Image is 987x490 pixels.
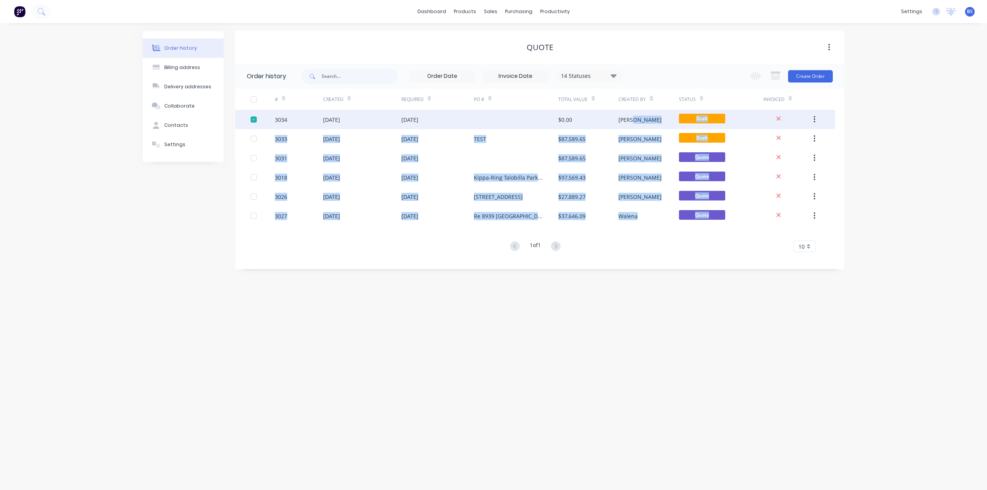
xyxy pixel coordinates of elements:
[401,96,424,103] div: Required
[618,96,646,103] div: Created By
[480,6,501,17] div: sales
[558,193,586,201] div: $27,889.27
[483,71,548,82] input: Invoice Date
[536,6,574,17] div: productivity
[679,133,725,143] span: Draft
[618,116,662,124] div: [PERSON_NAME]
[450,6,480,17] div: products
[247,72,286,81] div: Order history
[275,154,287,162] div: 3031
[501,6,536,17] div: purchasing
[679,96,696,103] div: Status
[401,154,418,162] div: [DATE]
[474,96,484,103] div: PO #
[275,135,287,143] div: 3033
[275,193,287,201] div: 3026
[474,193,523,201] div: [STREET_ADDRESS]
[679,152,725,162] span: Quote
[798,242,805,251] span: 10
[558,154,586,162] div: $87,589.65
[679,172,725,181] span: Quote
[164,122,188,129] div: Contacts
[410,71,475,82] input: Order Date
[323,154,340,162] div: [DATE]
[323,89,401,110] div: Created
[164,83,211,90] div: Delivery addresses
[618,173,662,182] div: [PERSON_NAME]
[164,64,200,71] div: Billing address
[558,135,586,143] div: $87,589.65
[323,193,340,201] div: [DATE]
[323,135,340,143] div: [DATE]
[143,135,224,154] button: Settings
[788,70,833,83] button: Create Order
[618,89,679,110] div: Created By
[558,173,586,182] div: $97,569.43
[323,173,340,182] div: [DATE]
[275,116,287,124] div: 3034
[401,212,418,220] div: [DATE]
[401,193,418,201] div: [DATE]
[143,96,224,116] button: Collaborate
[401,89,474,110] div: Required
[897,6,926,17] div: settings
[618,193,662,201] div: [PERSON_NAME]
[618,212,638,220] div: Walena
[143,77,224,96] button: Delivery addresses
[679,114,725,123] span: Draft
[558,89,618,110] div: Total Value
[275,89,323,110] div: #
[679,191,725,200] span: Quote
[618,135,662,143] div: [PERSON_NAME]
[275,173,287,182] div: 3018
[164,45,197,52] div: Order history
[967,8,973,15] span: BS
[401,135,418,143] div: [DATE]
[474,212,543,220] div: Re 8939 [GEOGRAPHIC_DATA]
[323,116,340,124] div: [DATE]
[143,116,224,135] button: Contacts
[530,241,541,252] div: 1 of 1
[558,212,586,220] div: $37,646.09
[763,96,785,103] div: Invoiced
[618,154,662,162] div: [PERSON_NAME]
[556,72,621,80] div: 14 Statuses
[679,210,725,220] span: Quote
[275,212,287,220] div: 3027
[164,103,195,109] div: Collaborate
[14,6,25,17] img: Factory
[275,96,278,103] div: #
[474,135,486,143] div: TEST
[401,173,418,182] div: [DATE]
[164,141,185,148] div: Settings
[414,6,450,17] a: dashboard
[763,89,812,110] div: Invoiced
[527,43,553,52] div: Quote
[558,116,572,124] div: $0.00
[323,96,344,103] div: Created
[474,173,543,182] div: Kippa-Ring Talobilla Park Softball Clubhouse
[322,69,398,84] input: Search...
[143,58,224,77] button: Billing address
[401,116,418,124] div: [DATE]
[143,39,224,58] button: Order history
[679,89,763,110] div: Status
[474,89,558,110] div: PO #
[323,212,340,220] div: [DATE]
[558,96,588,103] div: Total Value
